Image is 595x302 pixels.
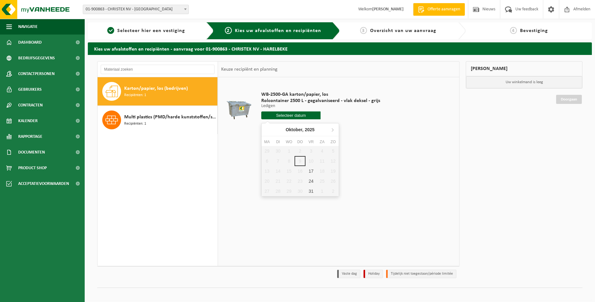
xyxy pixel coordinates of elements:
[372,7,404,12] strong: [PERSON_NAME]
[124,113,216,121] span: Multi plastics (PMD/harde kunststoffen/spanbanden/EPS/folie naturel/folie gemengd)
[218,62,281,77] div: Keuze recipiënt en planning
[98,106,218,134] button: Multi plastics (PMD/harde kunststoffen/spanbanden/EPS/folie naturel/folie gemengd) Recipiënten: 1
[18,113,38,129] span: Kalender
[328,139,339,145] div: zo
[101,65,215,74] input: Materiaal zoeken
[295,139,305,145] div: do
[117,28,185,33] span: Selecteer hier een vestiging
[261,111,321,119] input: Selecteer datum
[370,28,436,33] span: Overzicht van uw aanvraag
[413,3,465,16] a: Offerte aanvragen
[283,125,317,135] div: Oktober,
[261,98,380,104] span: Rolcontainer 2500 L - gegalvaniseerd - vlak deksel - grijs
[18,82,42,97] span: Gebruikers
[284,139,295,145] div: wo
[91,27,201,35] a: 1Selecteer hier een vestiging
[83,5,189,14] span: 01-900863 - CHRISTEX NV - HARELBEKE
[18,129,42,144] span: Rapportage
[556,95,582,104] a: Doorgaan
[386,270,456,278] li: Tijdelijk niet toegestaan/période limitée
[107,27,114,34] span: 1
[510,27,517,34] span: 4
[18,144,45,160] span: Documenten
[316,139,327,145] div: za
[18,19,38,35] span: Navigatie
[520,28,548,33] span: Bevestiging
[305,176,316,186] div: 24
[225,27,232,34] span: 2
[235,28,321,33] span: Kies uw afvalstoffen en recipiënten
[305,166,316,176] div: 17
[18,66,55,82] span: Contactpersonen
[88,42,592,55] h2: Kies uw afvalstoffen en recipiënten - aanvraag voor 01-900863 - CHRISTEX NV - HARELBEKE
[18,176,69,191] span: Acceptatievoorwaarden
[273,139,284,145] div: di
[83,5,189,14] span: 01-900863 - CHRISTEX NV - HARELBEKE
[360,27,367,34] span: 3
[124,121,146,127] span: Recipiënten: 1
[18,160,47,176] span: Product Shop
[261,104,380,108] p: Ledigen
[466,76,582,88] p: Uw winkelmand is leeg
[305,186,316,196] div: 31
[261,91,380,98] span: WB-2500-GA karton/papier, los
[18,35,42,50] span: Dashboard
[337,270,360,278] li: Vaste dag
[262,139,273,145] div: ma
[18,50,55,66] span: Bedrijfsgegevens
[426,6,462,13] span: Offerte aanvragen
[18,97,43,113] span: Contracten
[305,127,315,132] i: 2025
[124,85,188,92] span: Karton/papier, los (bedrijven)
[466,61,582,76] div: [PERSON_NAME]
[124,92,146,98] span: Recipiënten: 1
[364,270,383,278] li: Holiday
[98,77,218,106] button: Karton/papier, los (bedrijven) Recipiënten: 1
[305,139,316,145] div: vr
